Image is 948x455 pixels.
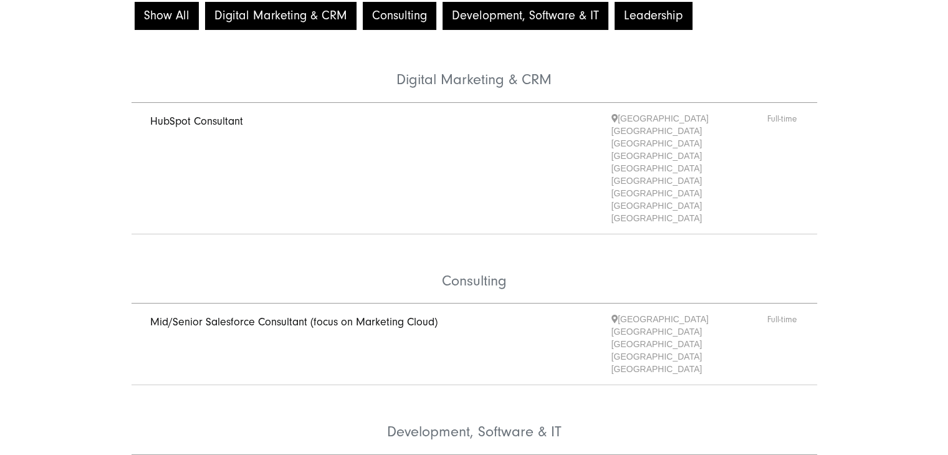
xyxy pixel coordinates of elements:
[615,2,692,30] button: Leadership
[443,2,608,30] button: Development, Software & IT
[135,2,199,30] button: Show All
[767,112,798,224] span: Full-time
[150,115,243,128] a: HubSpot Consultant
[611,313,767,375] span: [GEOGRAPHIC_DATA] [GEOGRAPHIC_DATA] [GEOGRAPHIC_DATA] [GEOGRAPHIC_DATA] [GEOGRAPHIC_DATA]
[132,33,817,103] li: Digital Marketing & CRM
[611,112,767,224] span: [GEOGRAPHIC_DATA] [GEOGRAPHIC_DATA] [GEOGRAPHIC_DATA] [GEOGRAPHIC_DATA] [GEOGRAPHIC_DATA] [GEOGRA...
[767,313,798,375] span: Full-time
[150,315,438,328] a: Mid/Senior Salesforce Consultant (focus on Marketing Cloud)
[205,2,357,30] button: Digital Marketing & CRM
[363,2,436,30] button: Consulting
[132,234,817,304] li: Consulting
[132,385,817,455] li: Development, Software & IT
